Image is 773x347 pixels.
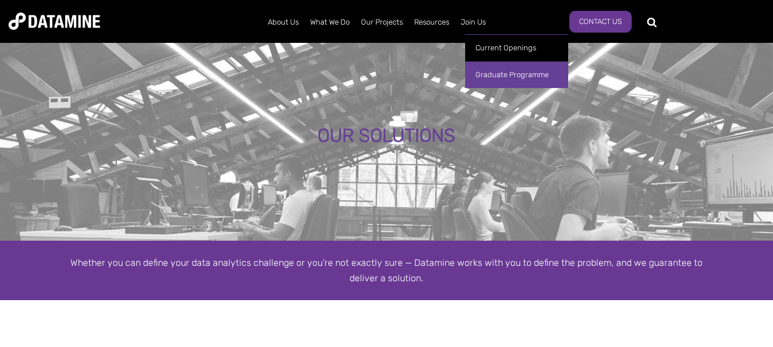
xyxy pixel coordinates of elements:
[262,7,304,37] a: About Us
[455,7,491,37] a: Join Us
[569,11,632,33] a: Contact Us
[92,126,681,146] div: OUR SOLUTIONS
[355,7,409,37] a: Our Projects
[465,34,568,61] a: Current Openings
[409,7,455,37] a: Resources
[304,7,355,37] a: What We Do
[465,61,568,88] a: Graduate Programme
[9,13,100,30] img: Datamine
[61,255,713,286] div: Whether you can define your data analytics challenge or you’re not exactly sure — Datamine works ...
